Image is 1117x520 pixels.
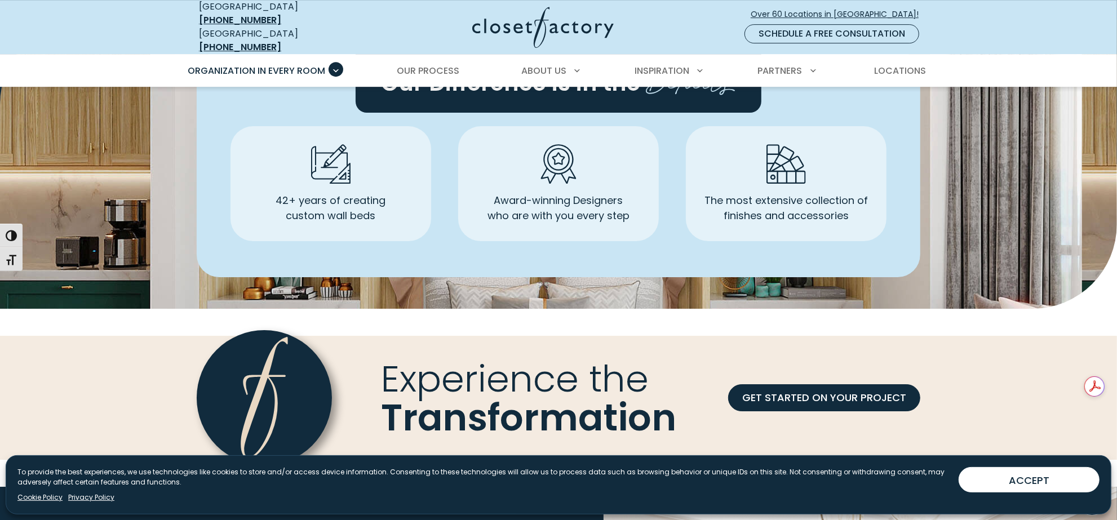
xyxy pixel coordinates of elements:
[472,7,614,48] img: Closet Factory Logo
[68,492,114,503] a: Privacy Policy
[521,64,566,77] span: About Us
[487,193,630,223] p: Award-winning Designers who are with you every step
[758,64,803,77] span: Partners
[750,5,928,24] a: Over 60 Locations in [GEOGRAPHIC_DATA]!
[276,193,386,223] p: 42+ years of creating custom wall beds
[199,41,281,54] a: [PHONE_NUMBER]
[704,193,868,223] p: The most extensive collection of finishes and accessories
[635,64,689,77] span: Inspiration
[744,24,919,43] a: Schedule a Free Consultation
[874,64,926,77] span: Locations
[397,64,459,77] span: Our Process
[199,14,281,26] a: [PHONE_NUMBER]
[751,8,928,20] span: Over 60 Locations in [GEOGRAPHIC_DATA]!
[728,384,920,411] a: GET STARTED ON YOUR PROJECT
[180,55,937,87] nav: Primary Menu
[17,492,63,503] a: Cookie Policy
[381,352,649,404] span: Experience the
[959,467,1100,492] button: ACCEPT
[381,392,676,443] span: Transformation
[188,64,325,77] span: Organization in Every Room
[199,27,362,54] div: [GEOGRAPHIC_DATA]
[17,467,950,487] p: To provide the best experiences, we use technologies like cookies to store and/or access device i...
